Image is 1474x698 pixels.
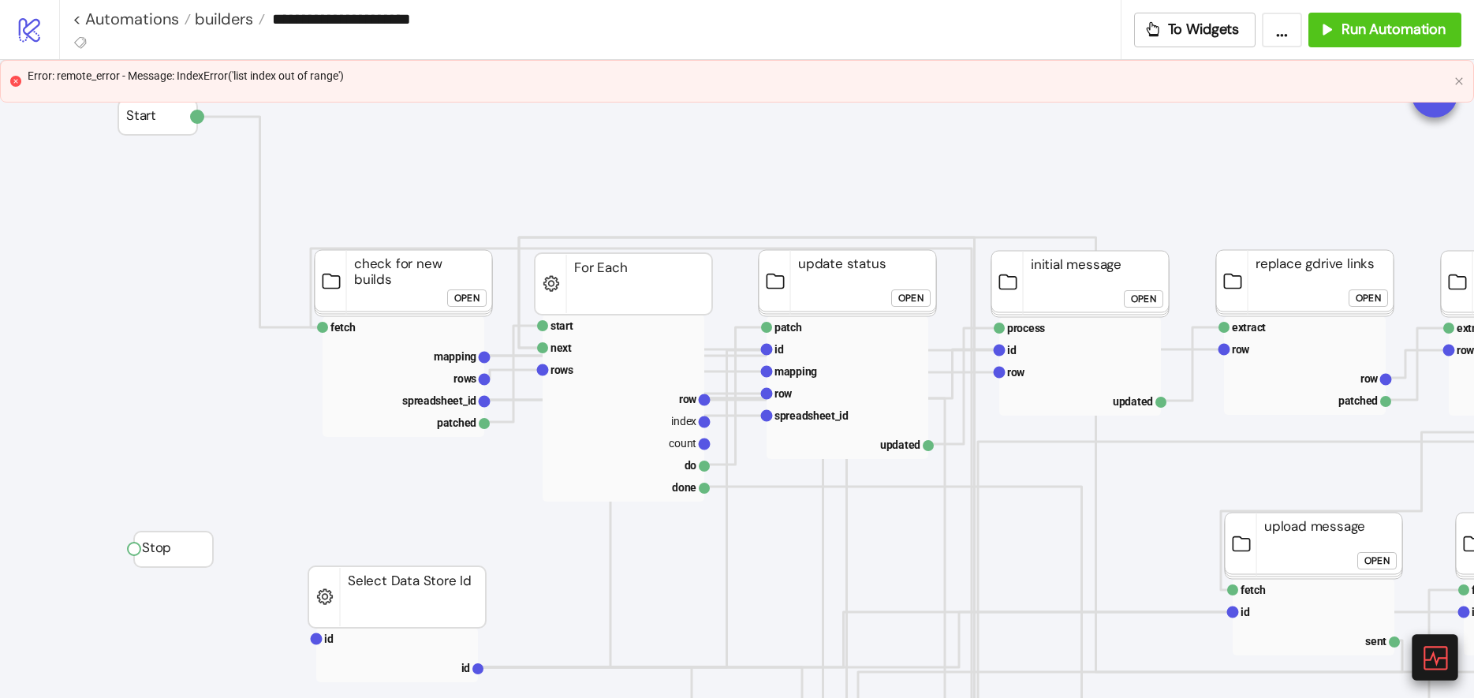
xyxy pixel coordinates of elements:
[1124,290,1163,308] button: Open
[774,387,793,400] text: row
[453,372,476,385] text: rows
[10,76,21,87] span: close-circle
[1262,13,1302,47] button: ...
[1454,77,1464,86] span: close
[1364,552,1390,570] div: Open
[1232,321,1266,334] text: extract
[402,394,476,407] text: spreadsheet_id
[774,409,849,422] text: spreadsheet_id
[1241,584,1266,596] text: fetch
[1168,21,1240,39] span: To Widgets
[324,633,334,645] text: id
[1349,289,1388,307] button: Open
[1241,606,1250,618] text: id
[28,67,1448,84] div: Error: remote_error - Message: IndexError('list index out of range')
[774,343,784,356] text: id
[191,11,265,27] a: builders
[1131,290,1156,308] div: Open
[1007,344,1017,356] text: id
[1007,322,1045,334] text: process
[447,289,487,307] button: Open
[550,319,573,332] text: start
[898,289,924,308] div: Open
[671,415,696,427] text: index
[191,9,253,29] span: builders
[774,321,802,334] text: patch
[330,321,356,334] text: fetch
[669,437,696,450] text: count
[550,364,573,376] text: rows
[1342,21,1446,39] span: Run Automation
[1454,77,1464,87] button: close
[679,393,697,405] text: row
[454,289,480,308] div: Open
[1007,366,1025,379] text: row
[774,365,817,378] text: mapping
[1308,13,1461,47] button: Run Automation
[550,342,572,354] text: next
[1232,343,1250,356] text: row
[1134,13,1256,47] button: To Widgets
[1356,289,1381,308] div: Open
[891,289,931,307] button: Open
[461,662,471,674] text: id
[434,350,476,363] text: mapping
[73,11,191,27] a: < Automations
[1360,372,1379,385] text: row
[1357,552,1397,569] button: Open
